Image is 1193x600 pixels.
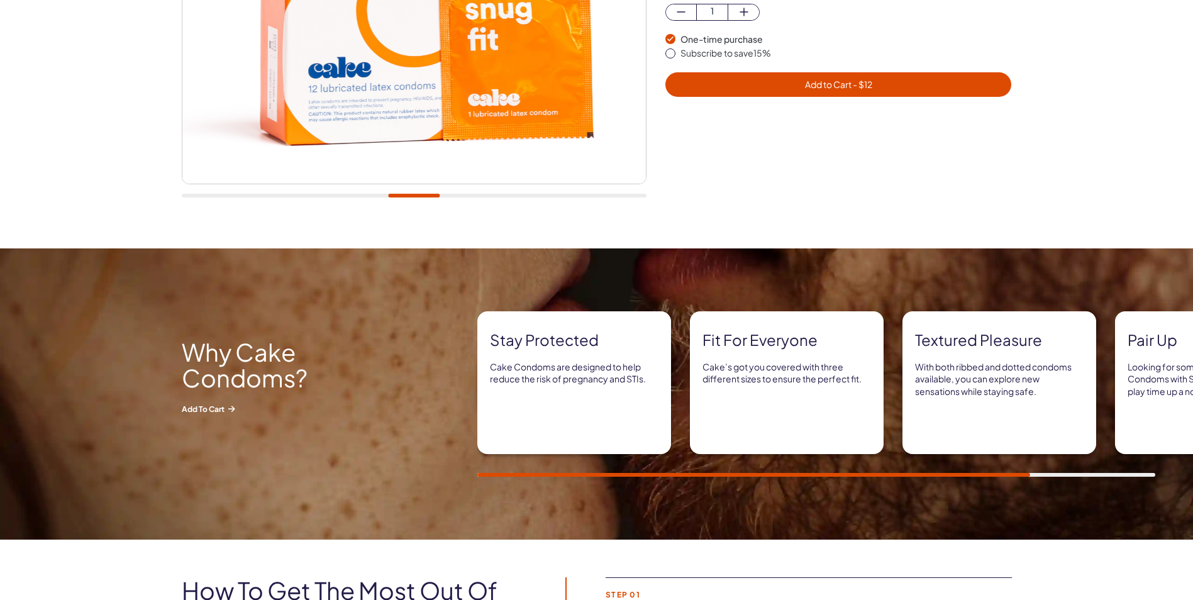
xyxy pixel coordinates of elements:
[702,361,871,386] p: Cake’s got you covered with three different sizes to ensure the perfect fit.
[490,330,658,351] strong: Stay protected
[915,330,1084,351] strong: Textured pleasure
[852,79,872,90] span: - $ 12
[182,404,408,414] span: Add to Cart
[490,361,658,386] p: Cake Condoms are designed to help reduce the risk of pregnancy and STIs.
[702,330,871,351] strong: Fit for everyone
[680,47,1012,60] div: Subscribe to save 15 %
[697,4,728,19] span: 1
[182,338,408,391] h2: Why Cake Condoms?
[606,591,992,599] strong: Step 01
[915,361,1084,398] p: With both ribbed and dotted condoms available, you can explore new sensations while staying safe.
[805,79,872,90] span: Add to Cart
[680,33,1012,46] div: One-time purchase
[665,72,1012,97] button: Add to Cart - $12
